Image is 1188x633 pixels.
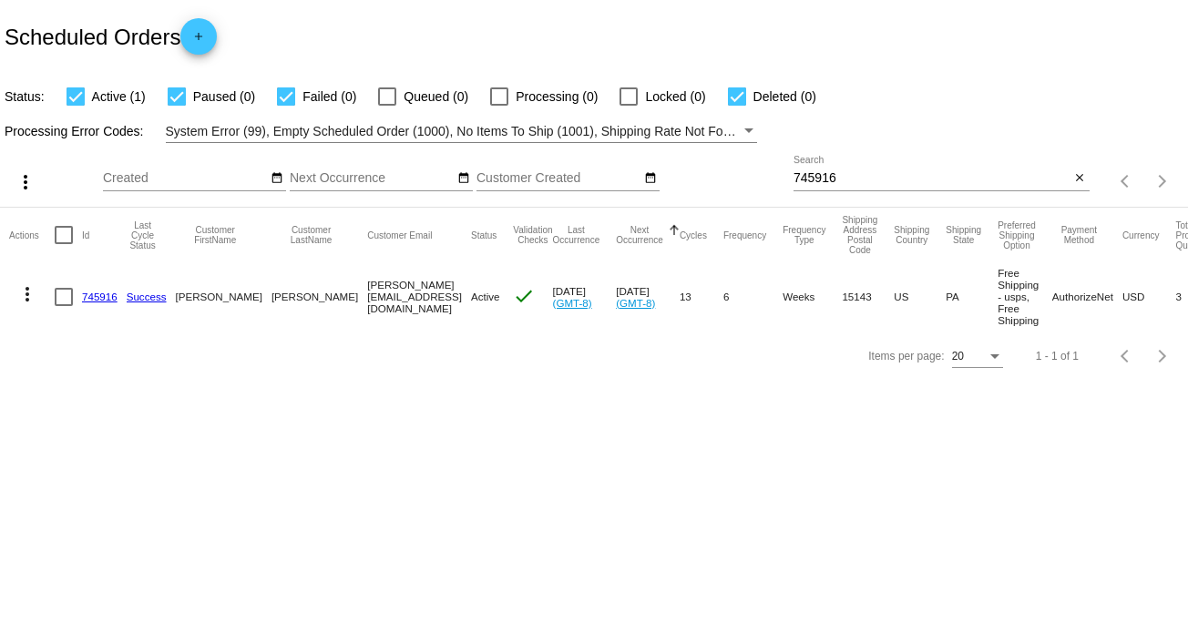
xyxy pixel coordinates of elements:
[1122,230,1160,240] button: Change sorting for CurrencyIso
[645,86,705,107] span: Locked (0)
[5,124,144,138] span: Processing Error Codes:
[166,120,758,143] mat-select: Filter by Processing Error Codes
[998,262,1052,331] mat-cell: Free Shipping - usps, Free Shipping
[271,262,367,331] mat-cell: [PERSON_NAME]
[103,171,267,186] input: Created
[271,225,351,245] button: Change sorting for CustomerLastName
[1144,163,1181,199] button: Next page
[783,262,842,331] mat-cell: Weeks
[783,225,825,245] button: Change sorting for FrequencyType
[553,262,617,331] mat-cell: [DATE]
[127,220,159,250] button: Change sorting for LastProcessingCycleId
[1122,262,1176,331] mat-cell: USD
[1108,338,1144,374] button: Previous page
[842,262,894,331] mat-cell: 15143
[476,171,640,186] input: Customer Created
[794,171,1070,186] input: Search
[723,262,783,331] mat-cell: 6
[680,262,723,331] mat-cell: 13
[1144,338,1181,374] button: Next page
[553,297,592,309] a: (GMT-8)
[952,351,1003,363] mat-select: Items per page:
[616,225,663,245] button: Change sorting for NextOccurrenceUtc
[513,285,535,307] mat-icon: check
[188,30,210,52] mat-icon: add
[1073,171,1086,186] mat-icon: close
[367,230,432,240] button: Change sorting for CustomerEmail
[16,283,38,305] mat-icon: more_vert
[616,262,680,331] mat-cell: [DATE]
[952,350,964,362] span: 20
[946,262,998,331] mat-cell: PA
[82,230,89,240] button: Change sorting for Id
[367,262,471,331] mat-cell: [PERSON_NAME][EMAIL_ADDRESS][DOMAIN_NAME]
[127,291,167,302] a: Success
[176,262,271,331] mat-cell: [PERSON_NAME]
[457,171,470,186] mat-icon: date_range
[15,171,36,193] mat-icon: more_vert
[998,220,1036,250] button: Change sorting for PreferredShippingOption
[868,350,944,362] div: Items per page:
[753,86,816,107] span: Deleted (0)
[271,171,283,186] mat-icon: date_range
[1070,169,1090,189] button: Clear
[616,297,655,309] a: (GMT-8)
[946,225,981,245] button: Change sorting for ShippingState
[9,208,55,262] mat-header-cell: Actions
[82,291,118,302] a: 745916
[176,225,255,245] button: Change sorting for CustomerFirstName
[1052,262,1122,331] mat-cell: AuthorizeNet
[842,215,877,255] button: Change sorting for ShippingPostcode
[5,18,217,55] h2: Scheduled Orders
[894,225,929,245] button: Change sorting for ShippingCountry
[404,86,468,107] span: Queued (0)
[302,86,356,107] span: Failed (0)
[680,230,707,240] button: Change sorting for Cycles
[290,171,454,186] input: Next Occurrence
[193,86,255,107] span: Paused (0)
[1052,225,1106,245] button: Change sorting for PaymentMethod.Type
[553,225,600,245] button: Change sorting for LastOccurrenceUtc
[644,171,657,186] mat-icon: date_range
[513,208,552,262] mat-header-cell: Validation Checks
[471,291,500,302] span: Active
[516,86,598,107] span: Processing (0)
[92,86,146,107] span: Active (1)
[1036,350,1079,362] div: 1 - 1 of 1
[723,230,766,240] button: Change sorting for Frequency
[894,262,946,331] mat-cell: US
[1108,163,1144,199] button: Previous page
[471,230,497,240] button: Change sorting for Status
[5,89,45,104] span: Status:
